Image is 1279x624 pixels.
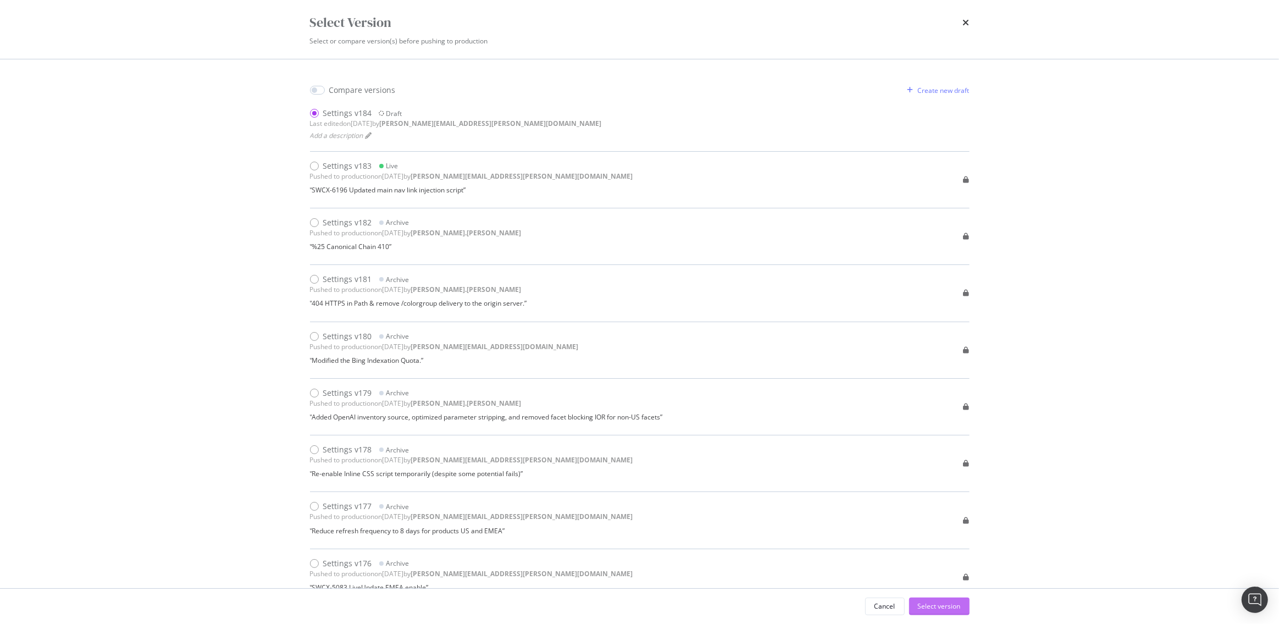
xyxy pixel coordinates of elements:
[310,242,522,251] div: “ %25 Canonical Chain 410 ”
[386,332,409,341] div: Archive
[323,274,372,285] div: Settings v181
[310,583,633,592] div: “ SWCX-5083 LiveUpdate EMEA enable ”
[310,526,633,535] div: “ Reduce refresh frequency to 8 days for products US and EMEA ”
[310,455,633,465] div: Pushed to production on [DATE] by
[323,161,372,172] div: Settings v183
[310,299,527,308] div: “ 404 HTTPS in Path & remove /colorgroup delivery to the origin server. ”
[386,109,402,118] div: Draft
[874,601,895,611] div: Cancel
[411,399,522,408] b: [PERSON_NAME].[PERSON_NAME]
[386,502,409,511] div: Archive
[310,512,633,521] div: Pushed to production on [DATE] by
[1242,587,1268,613] div: Open Intercom Messenger
[380,119,602,128] b: [PERSON_NAME][EMAIL_ADDRESS][PERSON_NAME][DOMAIN_NAME]
[310,569,633,578] div: Pushed to production on [DATE] by
[918,601,961,611] div: Select version
[411,285,522,294] b: [PERSON_NAME].[PERSON_NAME]
[310,228,522,238] div: Pushed to production on [DATE] by
[310,172,633,181] div: Pushed to production on [DATE] by
[386,559,409,568] div: Archive
[411,455,633,465] b: [PERSON_NAME][EMAIL_ADDRESS][PERSON_NAME][DOMAIN_NAME]
[310,469,633,478] div: “ Re-enable Inline CSS script temporarily (despite some potential fails) ”
[323,388,372,399] div: Settings v179
[323,501,372,512] div: Settings v177
[323,108,372,119] div: Settings v184
[411,228,522,238] b: [PERSON_NAME].[PERSON_NAME]
[310,185,633,195] div: “ SWCX-6196 Updated main nav link injection script ”
[310,13,392,32] div: Select Version
[323,558,372,569] div: Settings v176
[310,399,522,408] div: Pushed to production on [DATE] by
[411,512,633,521] b: [PERSON_NAME][EMAIL_ADDRESS][PERSON_NAME][DOMAIN_NAME]
[323,217,372,228] div: Settings v182
[310,285,522,294] div: Pushed to production on [DATE] by
[323,331,372,342] div: Settings v180
[411,569,633,578] b: [PERSON_NAME][EMAIL_ADDRESS][PERSON_NAME][DOMAIN_NAME]
[310,131,363,140] span: Add a description
[963,13,970,32] div: times
[310,119,602,128] div: Last edited on [DATE] by
[323,444,372,455] div: Settings v178
[329,85,396,96] div: Compare versions
[411,342,579,351] b: [PERSON_NAME][EMAIL_ADDRESS][DOMAIN_NAME]
[918,86,970,95] div: Create new draft
[865,598,905,615] button: Cancel
[386,388,409,397] div: Archive
[386,218,409,227] div: Archive
[310,342,579,351] div: Pushed to production on [DATE] by
[310,412,663,422] div: “ Added OpenAI inventory source, optimized parameter stripping, and removed facet blocking IOR fo...
[411,172,633,181] b: [PERSON_NAME][EMAIL_ADDRESS][PERSON_NAME][DOMAIN_NAME]
[386,161,398,170] div: Live
[386,445,409,455] div: Archive
[310,36,970,46] div: Select or compare version(s) before pushing to production
[909,598,970,615] button: Select version
[386,275,409,284] div: Archive
[903,81,970,99] button: Create new draft
[310,356,579,365] div: “ Modified the Bing Indexation Quota. ”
